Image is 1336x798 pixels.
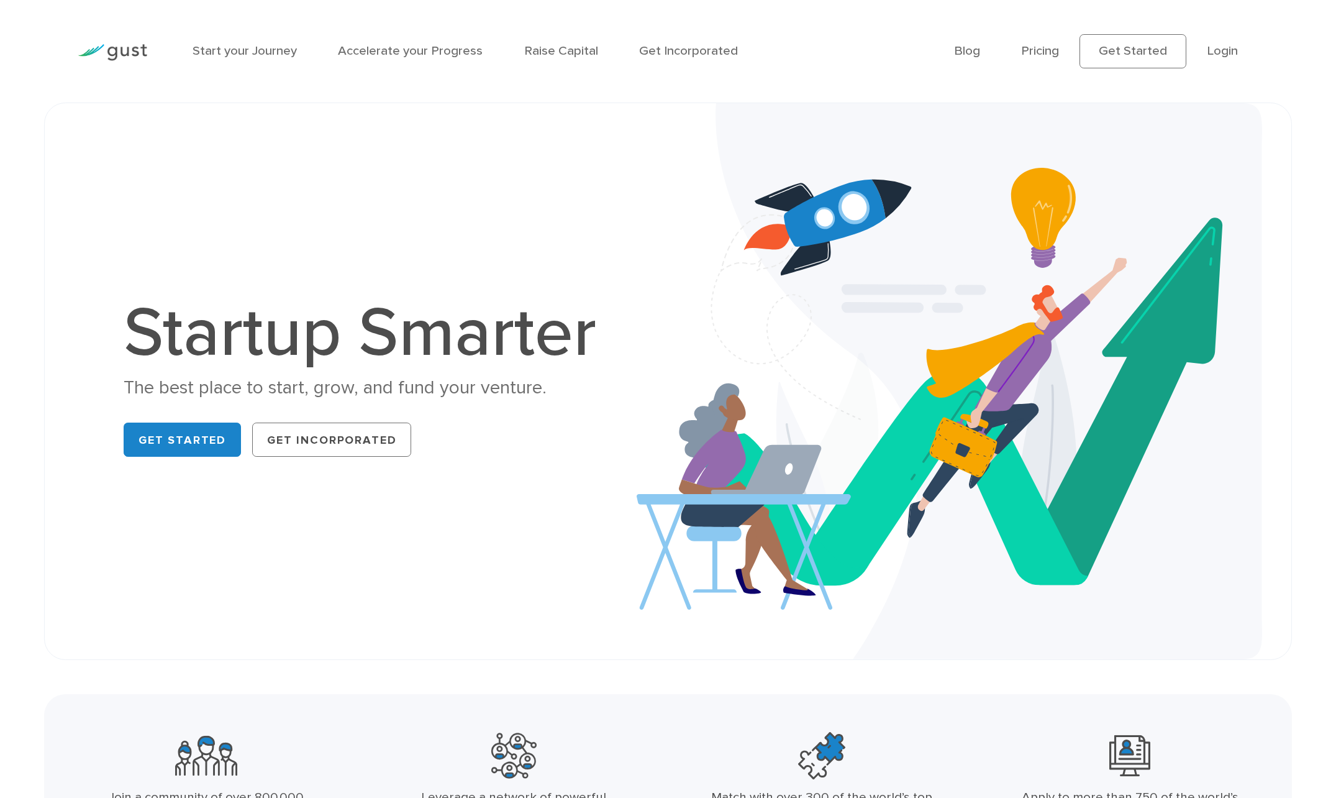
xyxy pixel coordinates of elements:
[491,730,537,782] img: Powerful Partners
[798,730,845,782] img: Top Accelerators
[175,730,237,782] img: Community Founders
[524,43,598,58] a: Raise Capital
[124,423,241,457] a: Get Started
[1109,730,1150,782] img: Leading Angel Investment
[193,43,297,58] a: Start your Journey
[252,423,411,457] a: Get Incorporated
[124,300,614,368] h1: Startup Smarter
[1207,43,1238,58] a: Login
[639,43,738,58] a: Get Incorporated
[954,43,980,58] a: Blog
[78,44,147,61] img: Gust Logo
[1021,43,1059,58] a: Pricing
[1079,34,1186,68] a: Get Started
[637,103,1262,659] img: Startup Smarter Hero
[124,375,614,400] div: The best place to start, grow, and fund your venture.
[338,43,483,58] a: Accelerate your Progress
